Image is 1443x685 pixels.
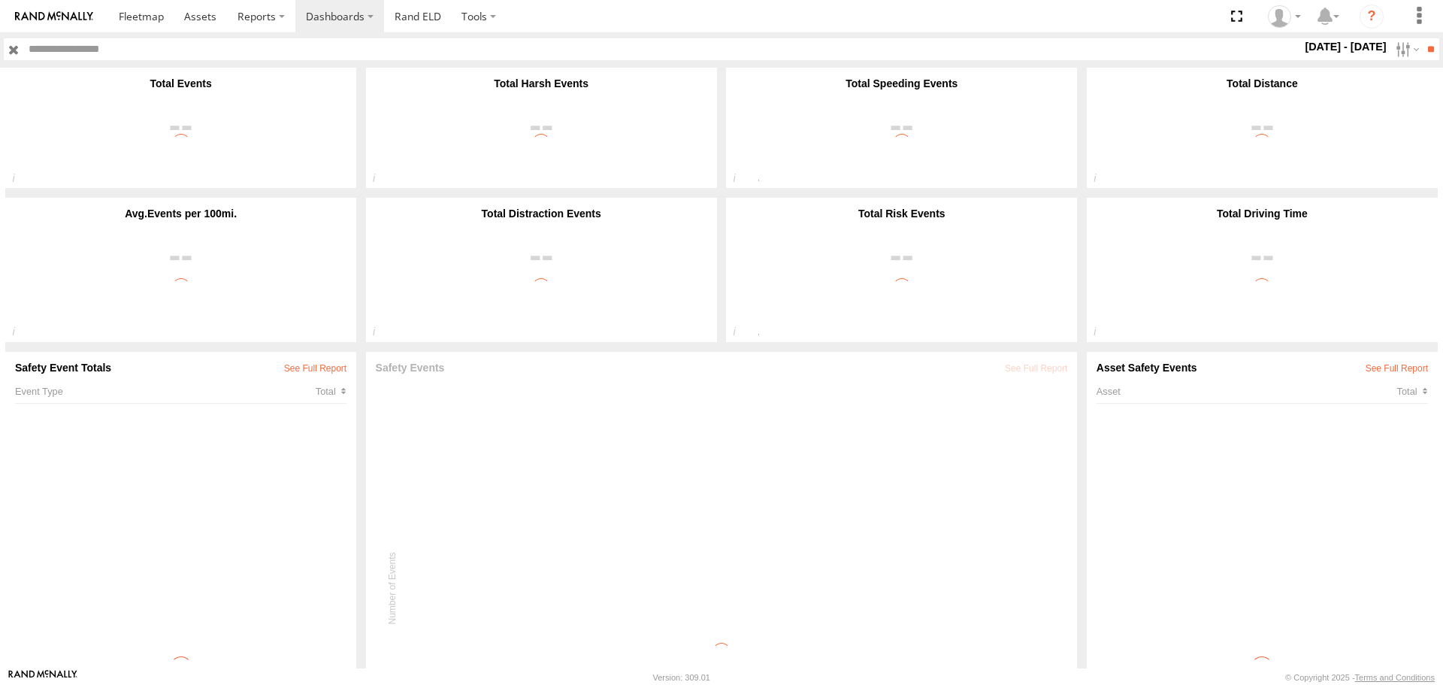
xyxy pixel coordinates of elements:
[736,220,1067,332] a: View RiskEvents on Events Report
[1390,38,1422,60] label: Search Filter Options
[1263,5,1306,28] div: Kasey Neumann
[15,11,93,22] img: rand-logo.svg
[1087,326,1119,342] div: Total driving time within the specified date range and applied filters
[5,172,38,189] div: Total number of safety events reported within the specified date range and applied filters
[376,208,707,220] div: Total Distraction Events
[1097,386,1397,397] div: Asset
[1355,673,1435,682] a: Terms and Conditions
[736,77,1067,89] div: Total Speeding Events
[1097,362,1428,374] div: Asset Safety Events
[1360,5,1384,29] i: ?
[1087,172,1119,189] div: Total distance travelled within the specified date range and applied filters
[653,673,710,682] div: Version: 309.01
[15,77,346,89] div: Total Events
[726,326,758,342] div: Total number of Risk events reported within the specified date range and applied filters
[736,89,1067,178] a: View SpeedingEvents on Events Report
[376,220,707,332] a: View DistractionEvents on Events Report
[1397,386,1428,397] div: Click to Sort
[376,89,707,178] a: View Harsh Events on Events Report
[1097,89,1428,178] a: View Distance on Usage Report
[1097,220,1428,332] a: View DrivingTime on Usage Report
[1302,38,1390,55] label: [DATE] - [DATE]
[376,77,707,89] div: Total Harsh Events
[736,208,1067,220] div: Total Risk Events
[1285,673,1435,682] div: © Copyright 2025 -
[15,89,346,178] a: View Total Events on Events Report
[726,172,758,189] div: Total number of Speeding events reported within the specified date range and applied filters
[1097,208,1428,220] div: Total Driving Time
[5,326,38,342] div: The average number of safety events reported per 100 within the specified date range and applied ...
[366,326,398,342] div: Total number of Distraction events reported within the specified date range and applied filters
[15,386,316,397] div: Event Type
[366,172,398,189] div: Total number of Harsh driving events reported within the specified date range and applied filters
[1097,77,1428,89] div: Total Distance
[8,670,77,685] a: Visit our Website
[316,386,346,397] div: Click to Sort
[15,362,346,374] div: Safety Event Totals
